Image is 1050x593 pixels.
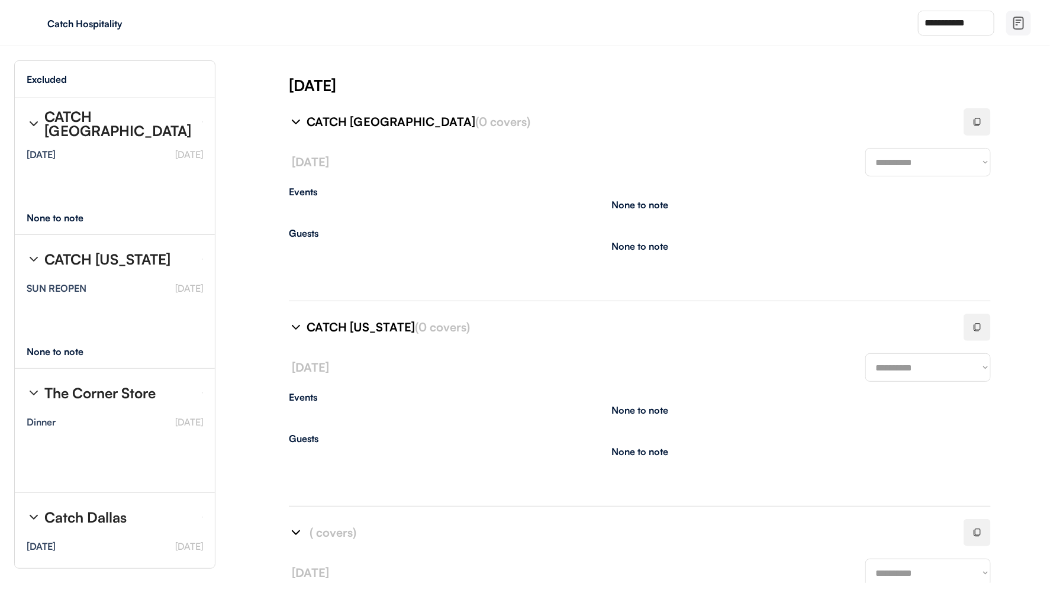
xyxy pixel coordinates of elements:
div: The Corner Store [44,386,156,400]
div: SUN REOPEN [27,283,86,293]
div: None to note [611,405,668,415]
div: [DATE] [27,150,56,159]
div: Guests [289,434,991,443]
div: None to note [611,200,668,210]
font: [DATE] [175,416,203,428]
div: None to note [27,213,105,223]
font: (0 covers) [475,114,530,129]
font: (0 covers) [415,320,470,334]
font: [DATE] [175,540,203,552]
div: [DATE] [289,75,1050,96]
div: None to note [27,347,105,356]
div: Catch Hospitality [47,19,197,28]
div: CATCH [GEOGRAPHIC_DATA] [307,114,949,130]
div: Excluded [27,75,67,84]
div: CATCH [US_STATE] [44,252,170,266]
img: chevron-right%20%281%29.svg [289,526,303,540]
div: Events [289,187,991,196]
img: yH5BAEAAAAALAAAAAABAAEAAAIBRAA7 [24,14,43,33]
img: chevron-right%20%281%29.svg [27,386,41,400]
div: None to note [611,447,668,456]
div: CATCH [GEOGRAPHIC_DATA] [44,109,192,138]
img: chevron-right%20%281%29.svg [27,510,41,524]
img: chevron-right%20%281%29.svg [27,117,41,131]
img: chevron-right%20%281%29.svg [27,252,41,266]
font: [DATE] [292,565,329,580]
font: ( covers) [310,525,356,540]
img: chevron-right%20%281%29.svg [289,320,303,334]
div: Guests [289,228,991,238]
font: [DATE] [175,282,203,294]
font: [DATE] [175,149,203,160]
div: None to note [611,241,668,251]
div: Events [289,392,991,402]
div: Dinner [27,417,56,427]
img: file-02.svg [1012,16,1026,30]
img: chevron-right%20%281%29.svg [289,115,303,129]
div: Catch Dallas [44,510,127,524]
div: [DATE] [27,542,56,551]
font: [DATE] [292,154,329,169]
font: [DATE] [292,360,329,375]
div: CATCH [US_STATE] [307,319,949,336]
